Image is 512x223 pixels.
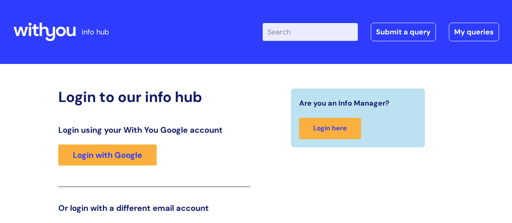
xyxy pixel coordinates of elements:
[58,125,250,135] h3: Login using your With You Google account
[58,88,250,106] h2: Login to our info hub
[263,23,358,41] input: Search
[449,23,499,41] a: My queries
[299,97,389,110] span: Are you an Info Manager?
[299,118,361,139] a: Login here
[58,144,157,166] a: Login with Google
[371,23,436,41] a: Submit a query
[82,25,109,38] p: info hub
[58,203,250,213] h3: Or login with a different email account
